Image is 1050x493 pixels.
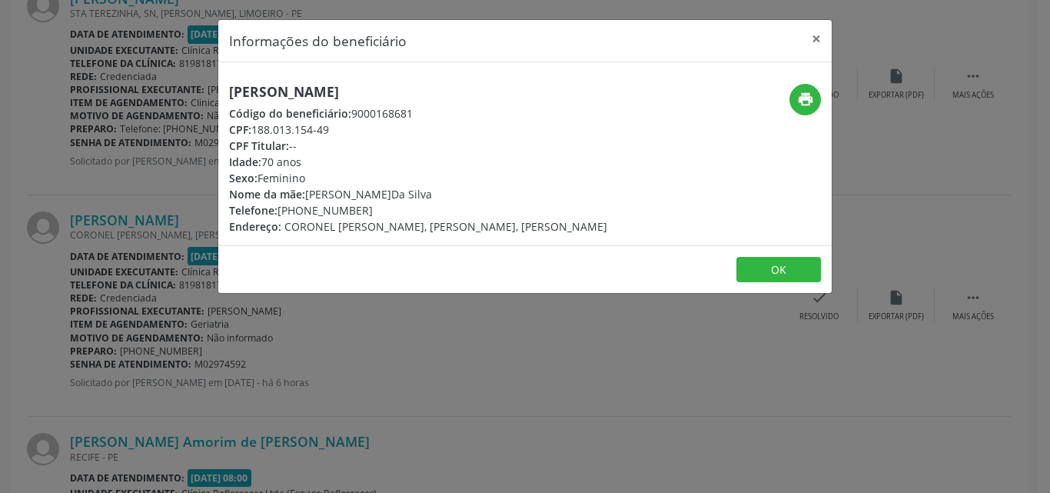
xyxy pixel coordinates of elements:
span: CPF Titular: [229,138,289,153]
div: [PERSON_NAME]Da Silva [229,186,607,202]
div: [PHONE_NUMBER] [229,202,607,218]
div: 9000168681 [229,105,607,122]
button: print [789,84,821,115]
span: Telefone: [229,203,277,218]
span: Sexo: [229,171,258,185]
div: 188.013.154-49 [229,122,607,138]
i: print [797,91,814,108]
span: CPF: [229,122,251,137]
span: Endereço: [229,219,281,234]
div: 70 anos [229,154,607,170]
div: Feminino [229,170,607,186]
div: -- [229,138,607,154]
span: Nome da mãe: [229,187,305,202]
button: OK [736,257,821,283]
span: CORONEL [PERSON_NAME], [PERSON_NAME], [PERSON_NAME] [284,219,607,234]
button: Close [801,20,832,58]
span: Código do beneficiário: [229,106,351,121]
span: Idade: [229,155,261,169]
h5: [PERSON_NAME] [229,84,607,100]
h5: Informações do beneficiário [229,31,407,51]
